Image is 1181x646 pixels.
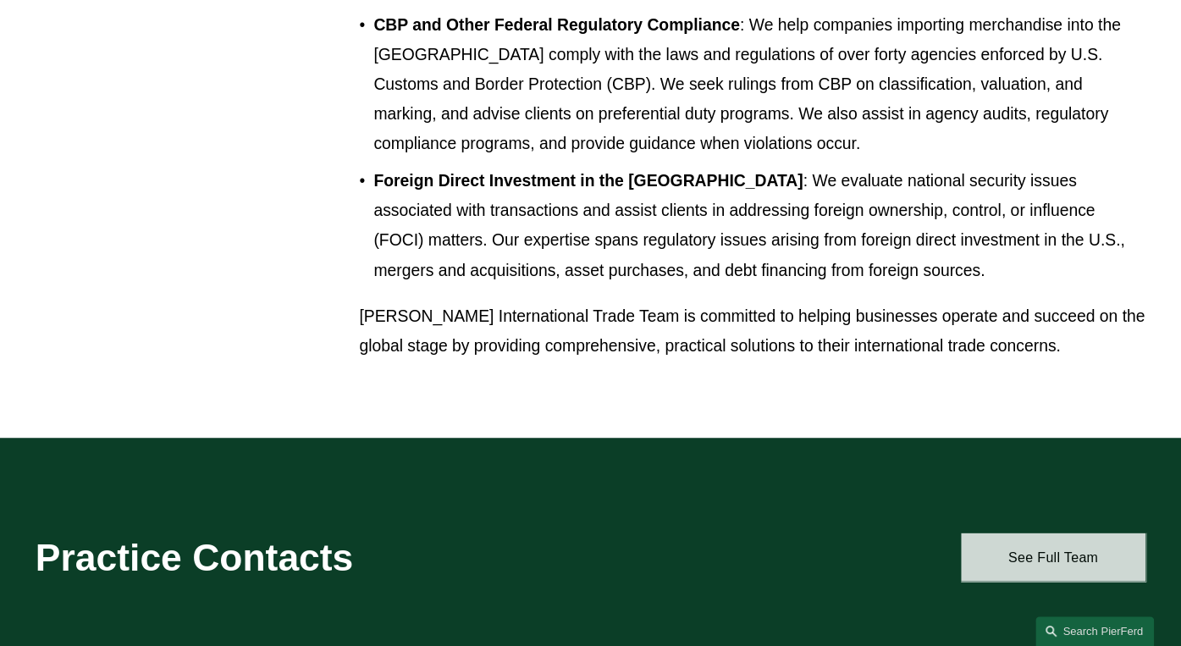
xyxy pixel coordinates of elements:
strong: Foreign Direct Investment in the [GEOGRAPHIC_DATA] [373,171,803,190]
p: : We help companies importing merchandise into the [GEOGRAPHIC_DATA] comply with the laws and reg... [373,10,1145,157]
a: See Full Team [961,533,1146,580]
p: [PERSON_NAME] International Trade Team is committed to helping businesses operate and succeed on ... [359,301,1145,360]
a: Search this site [1035,616,1154,646]
p: : We evaluate national security issues associated with transactions and assist clients in address... [373,166,1145,284]
h2: Practice Contacts [36,534,544,580]
strong: CBP and Other Federal Regulatory Compliance [373,15,739,34]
